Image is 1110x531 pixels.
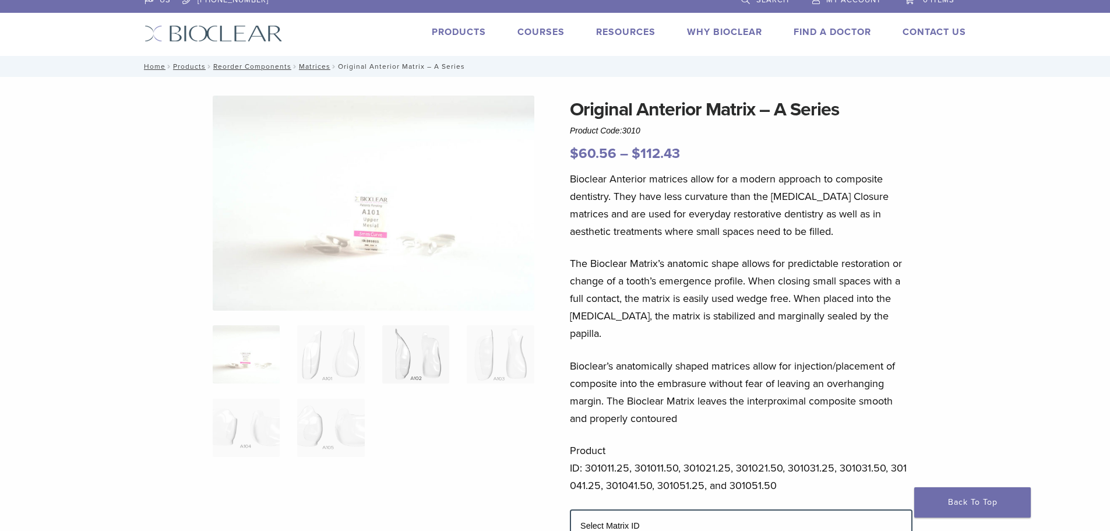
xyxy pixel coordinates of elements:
[299,62,330,71] a: Matrices
[687,26,762,38] a: Why Bioclear
[145,25,283,42] img: Bioclear
[596,26,656,38] a: Resources
[173,62,206,71] a: Products
[794,26,871,38] a: Find A Doctor
[213,96,534,311] img: Anterior Original A Series Matrices
[632,145,640,162] span: $
[570,255,912,342] p: The Bioclear Matrix’s anatomic shape allows for predictable restoration or change of a tooth’s em...
[291,64,299,69] span: /
[213,399,280,457] img: Original Anterior Matrix - A Series - Image 5
[206,64,213,69] span: /
[914,487,1031,518] a: Back To Top
[570,170,912,240] p: Bioclear Anterior matrices allow for a modern approach to composite dentistry. They have less cur...
[432,26,486,38] a: Products
[632,145,680,162] bdi: 112.43
[622,126,640,135] span: 3010
[570,145,616,162] bdi: 60.56
[136,56,975,77] nav: Original Anterior Matrix – A Series
[467,325,534,384] img: Original Anterior Matrix - A Series - Image 4
[140,62,165,71] a: Home
[580,521,640,530] label: Select Matrix ID
[517,26,565,38] a: Courses
[570,145,579,162] span: $
[213,62,291,71] a: Reorder Components
[165,64,173,69] span: /
[570,96,912,124] h1: Original Anterior Matrix – A Series
[570,126,640,135] span: Product Code:
[620,145,628,162] span: –
[297,399,364,457] img: Original Anterior Matrix - A Series - Image 6
[903,26,966,38] a: Contact Us
[330,64,338,69] span: /
[382,325,449,384] img: Original Anterior Matrix - A Series - Image 3
[213,325,280,384] img: Anterior-Original-A-Series-Matrices-324x324.jpg
[570,442,912,494] p: Product ID: 301011.25, 301011.50, 301021.25, 301021.50, 301031.25, 301031.50, 301041.25, 301041.5...
[570,357,912,427] p: Bioclear’s anatomically shaped matrices allow for injection/placement of composite into the embra...
[297,325,364,384] img: Original Anterior Matrix - A Series - Image 2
